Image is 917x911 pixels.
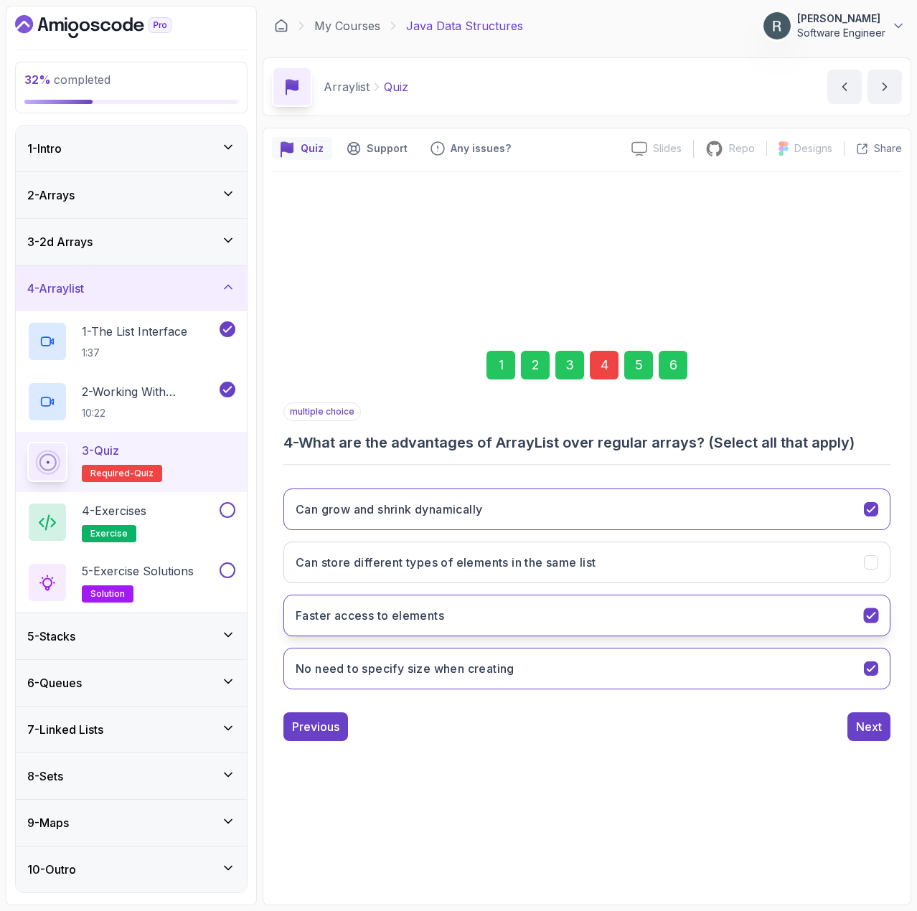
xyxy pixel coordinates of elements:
[422,137,519,160] button: Feedback button
[659,351,687,379] div: 6
[384,78,408,95] p: Quiz
[24,72,110,87] span: completed
[27,861,76,878] h3: 10 - Outro
[16,172,247,218] button: 2-Arrays
[27,140,62,157] h3: 1 - Intro
[296,554,596,571] h3: Can store different types of elements in the same list
[763,12,791,39] img: user profile image
[82,383,217,400] p: 2 - Working With Arraylists
[15,15,204,38] a: Dashboard
[867,70,902,104] button: next content
[27,233,93,250] h3: 3 - 2d Arrays
[827,70,862,104] button: previous content
[16,126,247,171] button: 1-Intro
[27,187,75,204] h3: 2 - Arrays
[90,468,134,479] span: Required-
[27,321,235,362] button: 1-The List Interface1:37
[82,502,146,519] p: 4 - Exercises
[16,800,247,846] button: 9-Maps
[82,442,119,459] p: 3 - Quiz
[27,382,235,422] button: 2-Working With Arraylists10:22
[763,11,906,40] button: user profile image[PERSON_NAME]Software Engineer
[624,351,653,379] div: 5
[296,607,444,624] h3: Faster access to elements
[16,219,247,265] button: 3-2d Arrays
[314,17,380,34] a: My Courses
[82,323,187,340] p: 1 - The List Interface
[90,588,125,600] span: solution
[82,346,187,360] p: 1:37
[272,137,332,160] button: quiz button
[292,718,339,735] div: Previous
[729,141,755,156] p: Repo
[134,468,154,479] span: quiz
[283,433,890,453] h3: 4 - What are the advantages of ArrayList over regular arrays? (Select all that apply)
[16,753,247,799] button: 8-Sets
[27,814,69,831] h3: 9 - Maps
[521,351,550,379] div: 2
[82,406,217,420] p: 10:22
[324,78,370,95] p: Arraylist
[844,141,902,156] button: Share
[16,613,247,659] button: 5-Stacks
[283,488,890,530] button: Can grow and shrink dynamically
[797,26,885,40] p: Software Engineer
[367,141,408,156] p: Support
[283,402,361,421] p: multiple choice
[283,712,348,741] button: Previous
[590,351,619,379] div: 4
[16,660,247,706] button: 6-Queues
[797,11,885,26] p: [PERSON_NAME]
[27,628,75,645] h3: 5 - Stacks
[16,265,247,311] button: 4-Arraylist
[27,280,84,297] h3: 4 - Arraylist
[874,141,902,156] p: Share
[82,562,194,580] p: 5 - Exercise Solutions
[301,141,324,156] p: Quiz
[406,17,523,34] p: Java Data Structures
[856,718,882,735] div: Next
[296,660,514,677] h3: No need to specify size when creating
[16,846,247,892] button: 10-Outro
[794,141,832,156] p: Designs
[296,501,482,518] h3: Can grow and shrink dynamically
[555,351,584,379] div: 3
[338,137,416,160] button: Support button
[283,542,890,583] button: Can store different types of elements in the same list
[90,528,128,539] span: exercise
[27,768,63,785] h3: 8 - Sets
[653,141,682,156] p: Slides
[27,502,235,542] button: 4-Exercisesexercise
[283,648,890,689] button: No need to specify size when creating
[24,72,51,87] span: 32 %
[486,351,515,379] div: 1
[451,141,511,156] p: Any issues?
[274,19,288,33] a: Dashboard
[27,721,103,738] h3: 7 - Linked Lists
[283,595,890,636] button: Faster access to elements
[27,442,235,482] button: 3-QuizRequired-quiz
[27,674,82,691] h3: 6 - Queues
[27,562,235,603] button: 5-Exercise Solutionssolution
[847,712,890,741] button: Next
[16,707,247,752] button: 7-Linked Lists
